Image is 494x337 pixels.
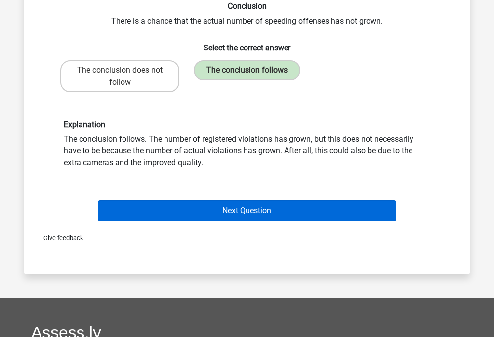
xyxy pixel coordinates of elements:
[40,1,454,11] h6: Conclusion
[194,60,300,80] label: The conclusion follows
[98,200,397,221] button: Next Question
[36,234,83,241] span: Give feedback
[40,35,454,52] h6: Select the correct answer
[56,120,438,169] div: The conclusion follows. The number of registered violations has grown, but this does not necessar...
[64,120,430,129] h6: Explanation
[60,60,179,92] label: The conclusion does not follow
